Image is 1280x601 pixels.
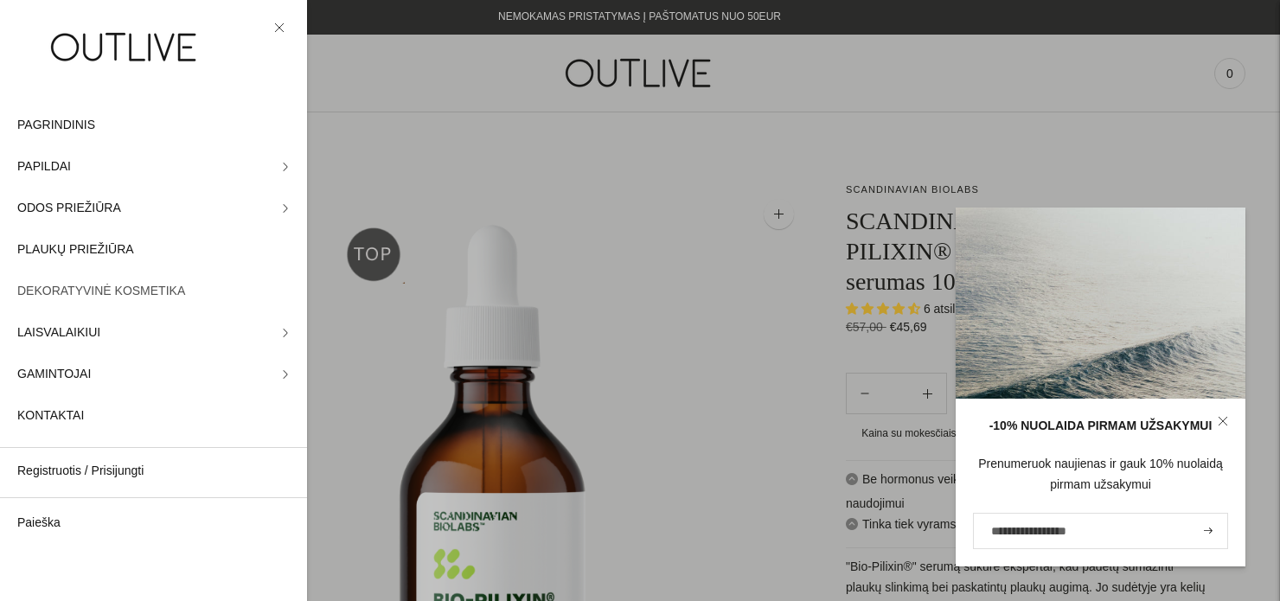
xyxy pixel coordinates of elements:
span: ODOS PRIEŽIŪRA [17,198,121,219]
img: OUTLIVE [17,17,234,77]
span: PLAUKŲ PRIEŽIŪRA [17,240,134,260]
div: Prenumeruok naujienas ir gauk 10% nuolaidą pirmam užsakymui [973,454,1228,496]
span: GAMINTOJAI [17,364,91,385]
span: DEKORATYVINĖ KOSMETIKA [17,281,185,302]
span: PAPILDAI [17,157,71,177]
span: KONTAKTAI [17,406,84,426]
span: PAGRINDINIS [17,115,95,136]
div: -10% NUOLAIDA PIRMAM UŽSAKYMUI [973,416,1228,437]
span: LAISVALAIKIUI [17,323,100,343]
